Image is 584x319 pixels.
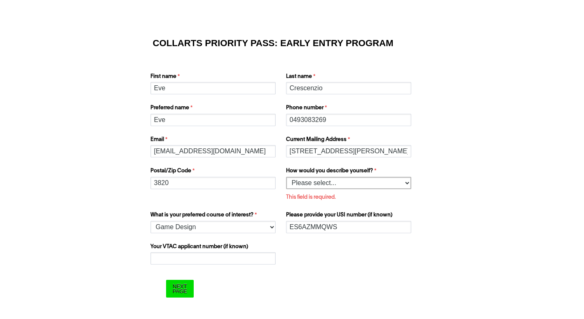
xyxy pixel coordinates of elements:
[153,39,432,47] h1: COLLARTS PRIORITY PASS: EARLY ENTRY PROGRAM
[150,82,276,94] input: First name
[286,136,413,145] label: Current Mailing Address
[286,195,336,200] span: This field is required.
[150,73,278,82] label: First name
[286,114,411,126] input: Phone number
[166,280,194,298] input: Next Page
[286,221,411,233] input: Please provide your USI number (if known)
[150,114,276,126] input: Preferred name
[286,211,413,221] label: Please provide your USI number (if known)
[286,82,411,94] input: Last name
[150,136,278,145] label: Email
[150,145,276,157] input: Email
[286,104,413,114] label: Phone number
[150,104,278,114] label: Preferred name
[150,252,276,265] input: Your VTAC applicant number (if known)
[150,243,278,253] label: Your VTAC applicant number (if known)
[286,73,413,82] label: Last name
[150,221,276,233] select: What is your preferred course of interest?
[150,211,278,221] label: What is your preferred course of interest?
[150,167,278,177] label: Postal/Zip Code
[150,177,276,189] input: Postal/Zip Code
[286,167,413,177] label: How would you describe yourself?
[286,145,411,157] input: Current Mailing Address
[286,177,411,189] select: How would you describe yourself?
